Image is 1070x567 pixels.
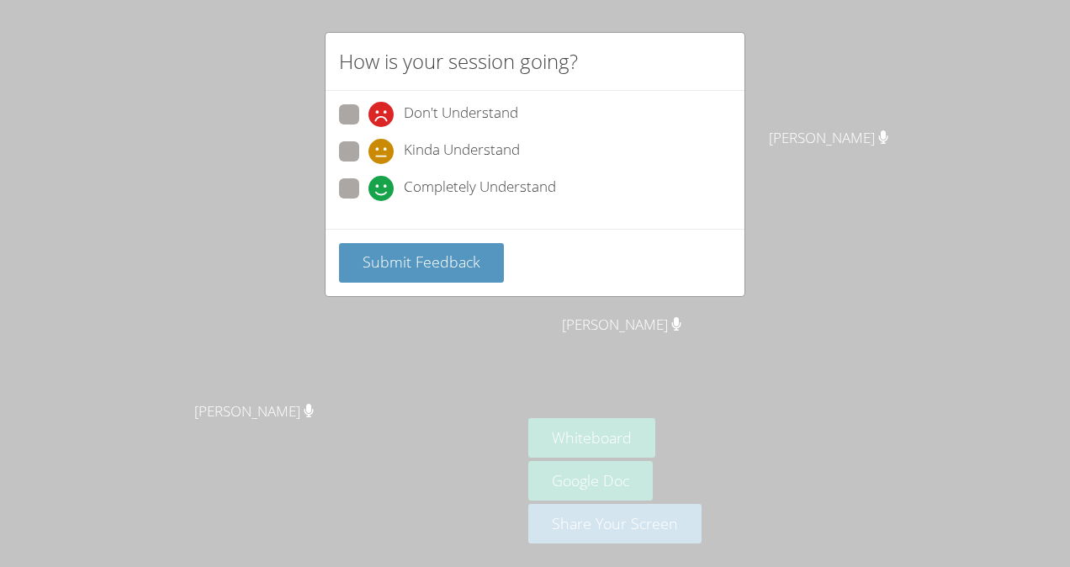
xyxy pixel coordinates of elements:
[363,252,480,272] span: Submit Feedback
[404,102,518,127] span: Don't Understand
[404,139,520,164] span: Kinda Understand
[404,176,556,201] span: Completely Understand
[339,46,578,77] h2: How is your session going?
[339,243,504,283] button: Submit Feedback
